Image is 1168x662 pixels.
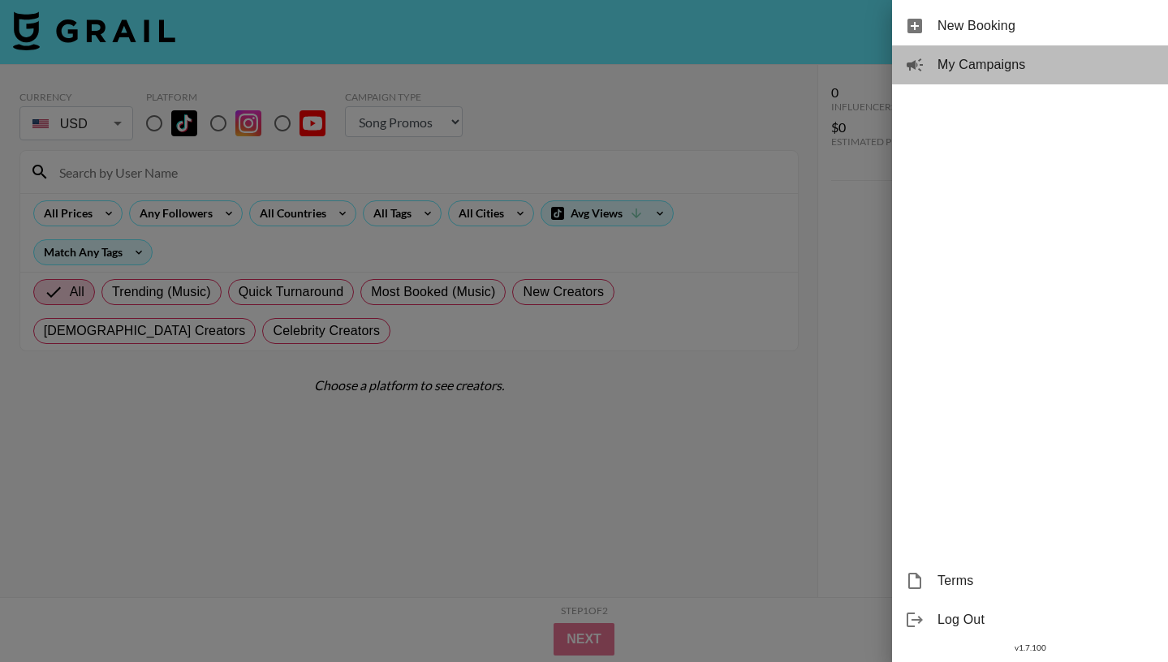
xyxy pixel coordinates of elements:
span: Log Out [937,610,1155,630]
div: v 1.7.100 [892,639,1168,656]
div: Terms [892,561,1168,600]
div: New Booking [892,6,1168,45]
span: Terms [937,571,1155,591]
span: My Campaigns [937,55,1155,75]
iframe: Drift Widget Chat Controller [1087,581,1149,643]
span: New Booking [937,16,1155,36]
div: My Campaigns [892,45,1168,84]
div: Log Out [892,600,1168,639]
